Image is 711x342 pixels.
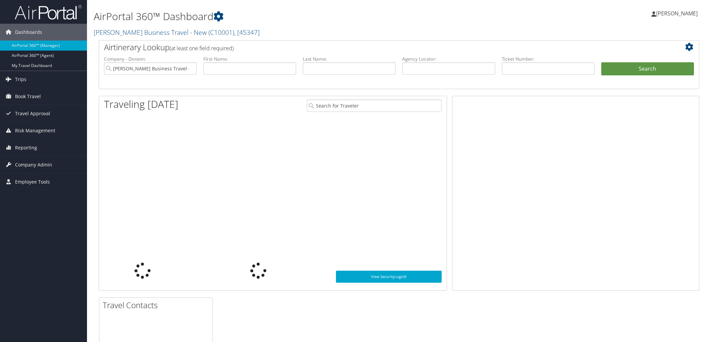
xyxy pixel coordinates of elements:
span: Employee Tools [15,174,50,190]
label: First Name: [203,56,296,62]
span: Company Admin [15,156,52,173]
a: View SecurityLogic® [336,271,442,283]
h2: Airtinerary Lookup [104,42,644,53]
span: [PERSON_NAME] [656,10,698,17]
input: Search for Traveler [307,99,442,112]
label: Agency Locator: [402,56,495,62]
h2: Travel Contacts [103,299,212,311]
a: [PERSON_NAME] Business Travel - New [94,28,260,37]
label: Last Name: [303,56,395,62]
span: Dashboards [15,24,42,41]
span: (at least one field required) [170,45,234,52]
label: Company - Division: [104,56,197,62]
span: Book Travel [15,88,41,105]
span: Travel Approval [15,105,50,122]
a: [PERSON_NAME] [651,3,704,23]
h1: Traveling [DATE] [104,97,178,111]
img: airportal-logo.png [15,4,82,20]
label: Ticket Number: [502,56,595,62]
button: Search [601,62,694,76]
span: , [ 45347 ] [234,28,260,37]
span: Risk Management [15,122,55,139]
span: ( C10001 ) [208,28,234,37]
h1: AirPortal 360™ Dashboard [94,9,501,23]
span: Reporting [15,139,37,156]
span: Trips [15,71,26,88]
